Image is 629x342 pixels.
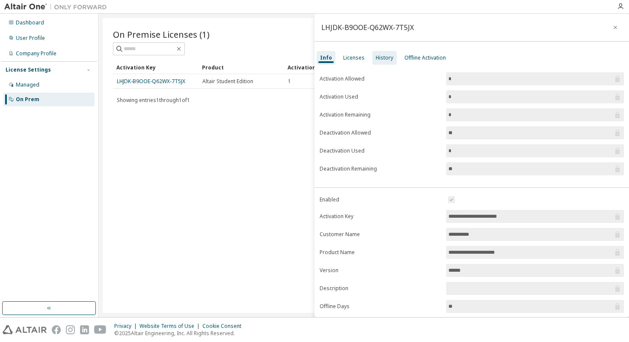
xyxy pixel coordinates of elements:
[320,111,441,118] label: Activation Remaining
[320,267,441,274] label: Version
[6,66,51,73] div: License Settings
[94,325,107,334] img: youtube.svg
[320,249,441,256] label: Product Name
[288,78,291,85] span: 1
[320,147,441,154] label: Deactivation Used
[320,231,441,238] label: Customer Name
[320,196,441,203] label: Enabled
[202,323,246,330] div: Cookie Consent
[16,19,44,26] div: Dashboard
[16,96,39,103] div: On Prem
[320,285,441,292] label: Description
[320,54,332,61] div: Info
[343,54,365,61] div: Licenses
[117,78,185,85] a: LHJDK-B9OOE-Q62WX-7T5JX
[52,325,61,334] img: facebook.svg
[202,60,281,74] div: Product
[80,325,89,334] img: linkedin.svg
[320,213,441,220] label: Activation Key
[4,3,111,11] img: Altair One
[404,54,446,61] div: Offline Activation
[321,24,414,31] div: LHJDK-B9OOE-Q62WX-7T5JX
[288,60,366,74] div: Activation Allowed
[16,35,45,42] div: User Profile
[320,303,441,310] label: Offline Days
[117,96,190,104] span: Showing entries 1 through 1 of 1
[320,129,441,136] label: Deactivation Allowed
[16,50,56,57] div: Company Profile
[202,78,253,85] span: Altair Student Edition
[114,323,139,330] div: Privacy
[114,330,246,337] p: © 2025 Altair Engineering, Inc. All Rights Reserved.
[66,325,75,334] img: instagram.svg
[116,60,195,74] div: Activation Key
[376,54,393,61] div: History
[320,165,441,172] label: Deactivation Remaining
[320,93,441,100] label: Activation Used
[320,75,441,82] label: Activation Allowed
[139,323,202,330] div: Website Terms of Use
[113,28,210,40] span: On Premise Licenses (1)
[3,325,47,334] img: altair_logo.svg
[16,81,39,88] div: Managed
